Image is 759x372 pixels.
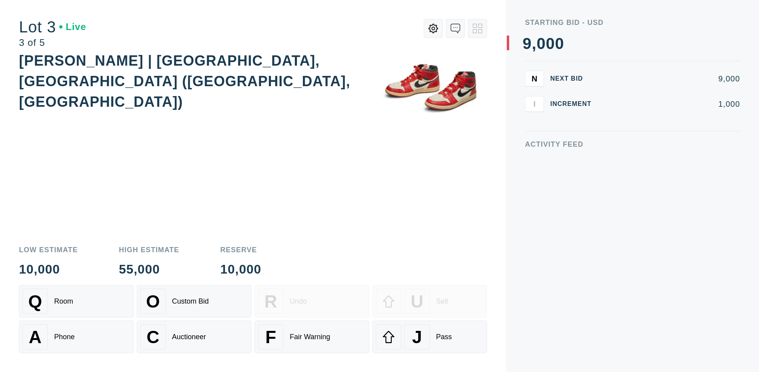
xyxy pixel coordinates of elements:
[119,246,179,253] div: High Estimate
[54,333,75,341] div: Phone
[19,38,86,47] div: 3 of 5
[264,291,277,312] span: R
[59,22,86,32] div: Live
[137,321,251,353] button: CAuctioneer
[28,291,42,312] span: Q
[265,327,276,347] span: F
[411,291,423,312] span: U
[137,285,251,317] button: OCustom Bid
[532,36,536,194] div: ,
[604,100,740,108] div: 1,000
[555,36,564,51] div: 0
[220,246,261,253] div: Reserve
[290,333,330,341] div: Fair Warning
[19,321,134,353] button: APhone
[536,36,546,51] div: 0
[604,75,740,83] div: 9,000
[290,297,307,306] div: Undo
[546,36,555,51] div: 0
[523,36,532,51] div: 9
[255,321,369,353] button: FFair Warning
[19,263,78,276] div: 10,000
[54,297,73,306] div: Room
[550,101,598,107] div: Increment
[436,297,448,306] div: Sell
[412,327,422,347] span: J
[19,246,78,253] div: Low Estimate
[19,19,86,35] div: Lot 3
[172,297,209,306] div: Custom Bid
[372,321,487,353] button: JPass
[532,74,537,83] span: N
[525,19,740,26] div: Starting Bid - USD
[19,285,134,317] button: QRoom
[119,263,179,276] div: 55,000
[146,291,160,312] span: O
[255,285,369,317] button: RUndo
[525,71,544,87] button: N
[525,96,544,112] button: I
[533,99,536,108] span: I
[525,141,740,148] div: Activity Feed
[147,327,159,347] span: C
[550,76,598,82] div: Next Bid
[220,263,261,276] div: 10,000
[372,285,487,317] button: USell
[29,327,42,347] span: A
[172,333,206,341] div: Auctioneer
[436,333,452,341] div: Pass
[19,53,350,110] div: [PERSON_NAME] | [GEOGRAPHIC_DATA], [GEOGRAPHIC_DATA] ([GEOGRAPHIC_DATA], [GEOGRAPHIC_DATA])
